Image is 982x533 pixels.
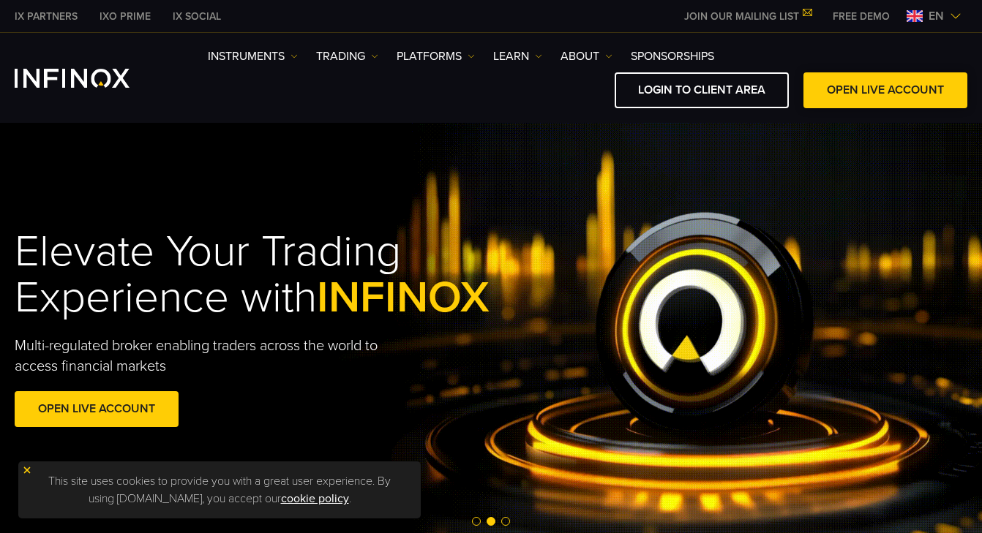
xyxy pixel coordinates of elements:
[561,48,612,65] a: ABOUT
[162,9,232,24] a: INFINOX
[26,469,413,511] p: This site uses cookies to provide you with a great user experience. By using [DOMAIN_NAME], you a...
[493,48,542,65] a: Learn
[501,517,510,526] span: Go to slide 3
[631,48,714,65] a: SPONSORSHIPS
[208,48,298,65] a: Instruments
[316,48,378,65] a: TRADING
[487,517,495,526] span: Go to slide 2
[22,465,32,475] img: yellow close icon
[4,9,89,24] a: INFINOX
[803,72,967,108] a: OPEN LIVE ACCOUNT
[923,7,950,25] span: en
[15,391,179,427] a: OPEN LIVE ACCOUNT
[281,491,349,506] a: cookie policy
[15,69,164,88] a: INFINOX Logo
[472,517,481,526] span: Go to slide 1
[317,271,490,324] span: INFINOX
[615,72,789,108] a: LOGIN TO CLIENT AREA
[15,336,419,377] p: Multi-regulated broker enabling traders across the world to access financial markets
[89,9,162,24] a: INFINOX
[397,48,475,65] a: PLATFORMS
[673,10,822,23] a: JOIN OUR MAILING LIST
[822,9,901,24] a: INFINOX MENU
[15,229,520,321] h1: Elevate Your Trading Experience with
